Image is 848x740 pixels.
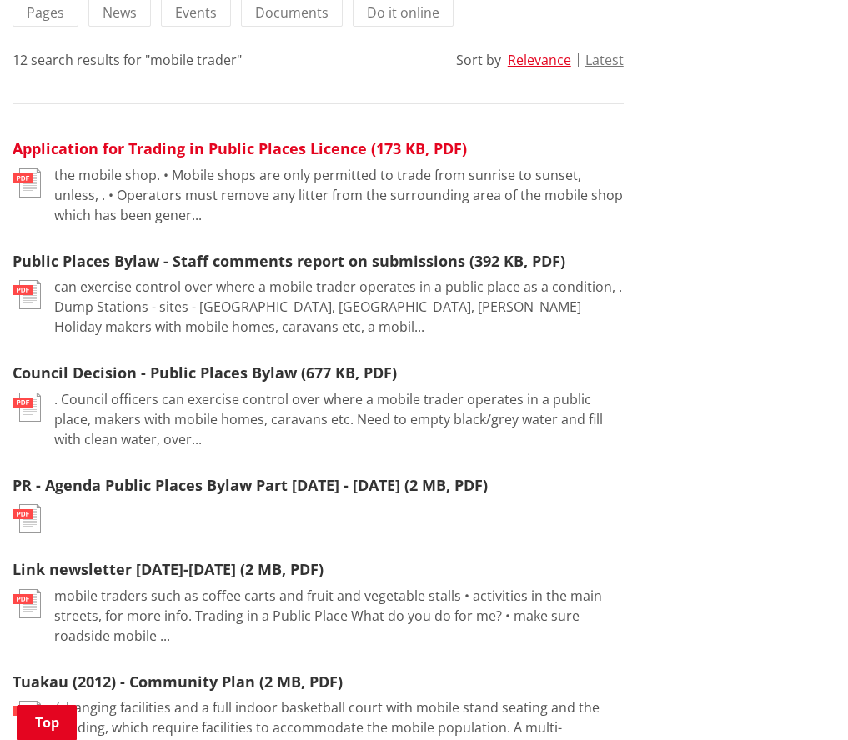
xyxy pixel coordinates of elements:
[13,251,565,271] a: Public Places Bylaw - Staff comments report on submissions (392 KB, PDF)
[54,389,624,449] p: . Council officers can exercise control over where a mobile trader operates in a public place, ma...
[13,672,343,692] a: Tuakau (2012) - Community Plan (2 MB, PDF)
[13,475,488,495] a: PR - Agenda Public Places Bylaw Part [DATE] - [DATE] (2 MB, PDF)
[54,165,624,225] p: the mobile shop. • Mobile shops are only permitted to trade from sunrise to sunset, unless, . • O...
[13,589,41,618] img: document-pdf.svg
[508,52,571,67] button: Relevance
[13,168,41,197] img: document-pdf.svg
[27,3,64,22] span: Pages
[103,3,137,22] span: News
[13,701,41,730] img: document-pdf.svg
[456,50,501,70] div: Sort by
[255,3,329,22] span: Documents
[13,559,324,579] a: Link newsletter [DATE]-[DATE] (2 MB, PDF)
[13,392,41,422] img: document-pdf.svg
[13,50,242,70] div: 12 search results for "mobile trader"
[771,670,831,730] iframe: Messenger Launcher
[13,362,397,382] a: Council Decision - Public Places Bylaw (677 KB, PDF)
[13,138,467,158] a: Application for Trading in Public Places Licence (173 KB, PDF)
[54,586,624,646] p: mobile traders such as coffee carts and fruit and vegetable stalls • activities in the main stree...
[54,277,624,337] p: can exercise control over where a mobile trader operates in a public place as a condition, . Dump...
[13,504,41,533] img: document-pdf.svg
[17,705,77,740] a: Top
[585,52,624,67] button: Latest
[175,3,217,22] span: Events
[367,3,439,22] span: Do it online
[13,280,41,309] img: document-pdf.svg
